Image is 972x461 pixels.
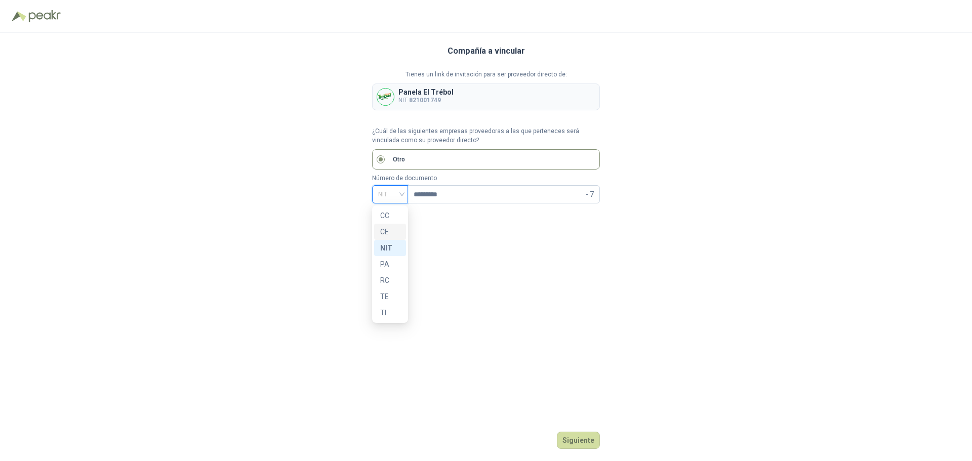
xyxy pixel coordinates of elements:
[398,89,454,96] p: Panela El Trébol
[372,174,600,183] p: Número de documento
[557,432,600,449] button: Siguiente
[398,96,454,105] p: NIT
[378,187,402,202] span: NIT
[380,226,400,237] div: CE
[380,307,400,318] div: TI
[374,256,406,272] div: PA
[372,127,600,146] p: ¿Cuál de las siguientes empresas proveedoras a las que perteneces será vinculada como su proveedo...
[374,207,406,224] div: CC
[380,242,400,254] div: NIT
[380,210,400,221] div: CC
[380,259,400,270] div: PA
[374,240,406,256] div: NIT
[377,89,394,105] img: Company Logo
[380,275,400,286] div: RC
[409,97,441,104] b: 821001749
[380,291,400,302] div: TE
[374,272,406,288] div: RC
[12,11,26,21] img: Logo
[28,10,61,22] img: Peakr
[586,186,594,203] span: - 7
[374,224,406,240] div: CE
[448,45,525,58] h3: Compañía a vincular
[393,155,405,164] p: Otro
[374,305,406,321] div: TI
[372,70,600,79] p: Tienes un link de invitación para ser proveedor directo de:
[374,288,406,305] div: TE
